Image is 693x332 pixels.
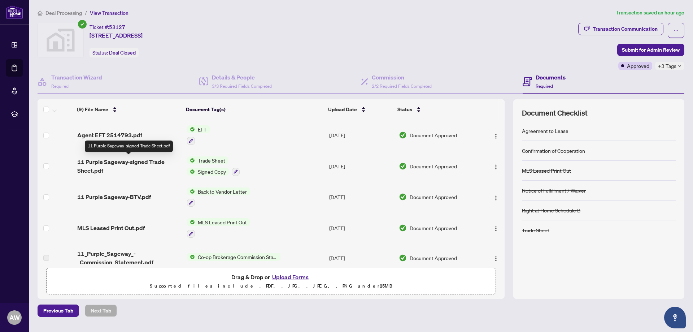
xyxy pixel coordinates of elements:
span: AW [9,312,20,323]
button: Logo [490,222,502,234]
button: Next Tab [85,305,117,317]
button: Submit for Admin Review [617,44,684,56]
div: Transaction Communication [593,23,658,35]
span: Document Approved [410,193,457,201]
span: [STREET_ADDRESS] [90,31,143,40]
div: Ticket #: [90,23,125,31]
span: Document Checklist [522,108,588,118]
span: Approved [627,62,649,70]
img: Document Status [399,224,407,232]
img: svg%3e [38,23,83,57]
span: Upload Date [328,105,357,113]
td: [DATE] [326,182,396,213]
div: 11 Purple Sageway-signed Trade Sheet.pdf [85,141,173,152]
button: Status IconBack to Vendor Letter [187,187,250,207]
h4: Details & People [212,73,272,82]
span: Required [536,83,553,89]
span: home [38,10,43,16]
td: [DATE] [326,243,396,272]
img: Logo [493,164,499,170]
img: Document Status [399,193,407,201]
div: Trade Sheet [522,226,549,234]
img: Status Icon [187,187,195,195]
span: Signed Copy [195,168,229,176]
span: MLS Leased Print Out.pdf [77,224,145,232]
td: [DATE] [326,212,396,243]
span: 11 Purple Sageway-BTV.pdf [77,193,151,201]
button: Logo [490,160,502,172]
button: Upload Forms [270,272,311,282]
img: Status Icon [187,156,195,164]
img: Status Icon [187,253,195,261]
span: 2/2 Required Fields Completed [372,83,432,89]
button: Previous Tab [38,305,79,317]
div: Right at Home Schedule B [522,206,580,214]
span: Drag & Drop orUpload FormsSupported files include .PDF, .JPG, .JPEG, .PNG under25MB [47,268,496,295]
div: Confirmation of Cooperation [522,147,585,155]
span: View Transaction [90,10,128,16]
div: Status: [90,48,139,57]
span: Submit for Admin Review [622,44,680,56]
span: Previous Tab [43,305,73,316]
td: [DATE] [326,151,396,182]
div: Agreement to Lease [522,127,568,135]
span: ellipsis [674,28,679,33]
img: Document Status [399,131,407,139]
th: Status [395,99,479,120]
th: (9) File Name [74,99,183,120]
div: Notice of Fulfillment / Waiver [522,186,586,194]
img: Logo [493,195,499,201]
span: 53127 [109,24,125,30]
button: Logo [490,129,502,141]
button: Status IconMLS Leased Print Out [187,218,250,238]
th: Document Tag(s) [183,99,326,120]
button: Logo [490,191,502,203]
img: Logo [493,133,499,139]
img: Status Icon [187,218,195,226]
span: Trade Sheet [195,156,228,164]
span: Deal Processing [45,10,82,16]
button: Status IconCo-op Brokerage Commission Statement [187,253,280,261]
span: Co-op Brokerage Commission Statement [195,253,280,261]
span: Document Approved [410,131,457,139]
img: Document Status [399,162,407,170]
span: Required [51,83,69,89]
span: 11 Purple Sageway-signed Trade Sheet.pdf [77,158,181,175]
button: Transaction Communication [578,23,663,35]
li: / [85,9,87,17]
h4: Commission [372,73,432,82]
img: Document Status [399,254,407,262]
div: MLS Leased Print Out [522,167,571,174]
span: check-circle [78,20,87,29]
span: 3/3 Required Fields Completed [212,83,272,89]
button: Status IconEFT [187,125,210,145]
img: Status Icon [187,168,195,176]
article: Transaction saved an hour ago [616,9,684,17]
span: Document Approved [410,254,457,262]
span: down [678,64,681,68]
span: MLS Leased Print Out [195,218,250,226]
span: 11_Purple_Sageway_-_Commission_Statement.pdf [77,249,181,267]
button: Open asap [664,307,686,328]
h4: Transaction Wizard [51,73,102,82]
img: Status Icon [187,125,195,133]
span: Deal Closed [109,49,136,56]
span: Back to Vendor Letter [195,187,250,195]
button: Status IconTrade SheetStatus IconSigned Copy [187,156,240,176]
span: +3 Tags [658,62,676,70]
span: Status [397,105,412,113]
span: (9) File Name [77,105,108,113]
p: Supported files include .PDF, .JPG, .JPEG, .PNG under 25 MB [51,282,491,290]
span: Document Approved [410,162,457,170]
td: [DATE] [326,120,396,151]
span: Drag & Drop or [231,272,311,282]
h4: Documents [536,73,566,82]
th: Upload Date [325,99,395,120]
img: logo [6,5,23,19]
button: Logo [490,252,502,264]
span: EFT [195,125,210,133]
img: Logo [493,256,499,262]
img: Logo [493,226,499,232]
span: Document Approved [410,224,457,232]
span: Agent EFT 2514793.pdf [77,131,142,139]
